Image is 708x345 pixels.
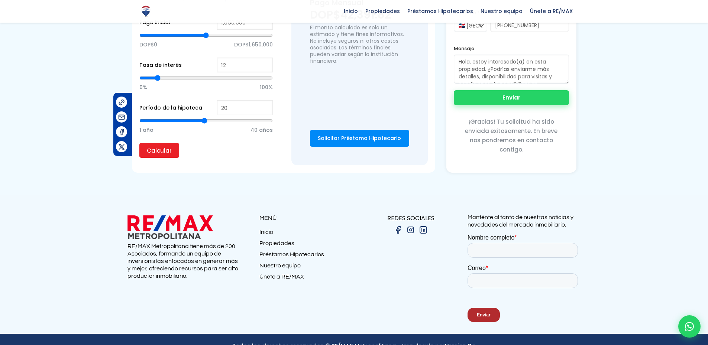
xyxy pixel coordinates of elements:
[118,113,126,121] img: Compartir
[310,130,409,147] a: Solicitar Préstamo Hipotecario
[454,106,569,165] div: ¡Gracias! Tu solicitud ha sido enviada exitosamente. En breve nos pondremos en contacto contigo.
[139,39,157,50] span: DOP$0
[354,214,468,223] p: REDES SOCIALES
[217,100,273,115] input: Years
[217,58,273,72] input: %
[259,273,354,284] a: Únete a RE/MAX
[139,5,152,18] img: Logo de REMAX
[419,225,428,234] img: linkedin.png
[127,214,213,241] img: remax metropolitana logo
[362,6,404,17] span: Propiedades
[118,143,126,151] img: Compartir
[139,103,202,113] label: Período de la hipoteca
[394,225,403,234] img: facebook.png
[234,39,273,50] span: DOP$1,650,000
[259,240,354,251] a: Propiedades
[260,82,273,93] span: 100%
[468,234,581,328] iframe: Form 0
[526,6,576,17] span: Únete a RE/MAX
[250,124,273,136] span: 40 años
[139,124,153,136] span: 1 año
[477,6,526,17] span: Nuestro equipo
[139,82,147,93] span: 0%
[118,98,126,106] img: Compartir
[259,262,354,273] a: Nuestro equipo
[454,90,569,105] button: Enviar
[259,228,354,240] a: Inicio
[310,24,409,64] p: El monto calculado es solo un estimado y tiene fines informativos. No incluye seguros ni otros co...
[139,61,182,70] label: Tasa de interés
[406,225,415,234] img: instagram.png
[259,251,354,262] a: Préstamos Hipotecarios
[468,214,581,228] p: Manténte al tanto de nuestras noticias y novedades del mercado inmobiliario.
[454,55,569,84] textarea: Hola, estoy interesado(a) en esta propiedad. ¿Podrías enviarme más detalles, disponibilidad para ...
[404,6,477,17] span: Préstamos Hipotecarios
[454,44,569,53] label: Mensaje
[259,214,354,223] p: MENÚ
[127,243,241,280] p: RE/MAX Metropolitana tiene más de 200 Asociados, formando un equipo de inversionistas enfocados e...
[340,6,362,17] span: Inicio
[490,19,569,32] input: 123-456-7890
[139,143,179,158] input: Calcular
[118,128,126,136] img: Compartir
